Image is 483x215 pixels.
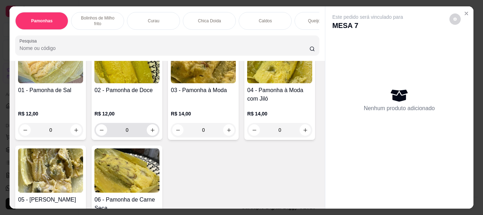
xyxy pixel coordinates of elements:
p: Queijo Fresco [308,18,334,24]
h4: 02 - Pamonha de Doce [94,86,159,95]
p: R$ 14,00 [247,110,312,117]
button: increase-product-quantity [299,124,311,136]
p: MESA 7 [332,21,403,30]
p: Este pedido será vinculado para [332,13,403,21]
button: decrease-product-quantity [19,124,31,136]
button: decrease-product-quantity [249,124,260,136]
img: product-image [171,39,236,83]
img: product-image [94,39,159,83]
img: product-image [18,148,83,193]
p: Bolinhos de Milho frito [77,15,118,27]
button: increase-product-quantity [70,124,82,136]
button: increase-product-quantity [223,124,234,136]
img: product-image [18,39,83,83]
p: R$ 14,00 [171,110,236,117]
label: Pesquisa [19,38,39,44]
p: Caldos [259,18,272,24]
h4: 03 - Pamonha à Moda [171,86,236,95]
button: Close [461,8,472,19]
p: Curau [148,18,159,24]
button: decrease-product-quantity [172,124,184,136]
img: product-image [94,148,159,193]
p: Pamonhas [31,18,53,24]
p: Nenhum produto adicionado [364,104,435,113]
h4: 04 - Pamonha à Moda com Jiló [247,86,312,103]
button: increase-product-quantity [147,124,158,136]
p: R$ 12,00 [18,110,83,117]
button: decrease-product-quantity [449,13,461,25]
input: Pesquisa [19,45,309,52]
img: product-image [247,39,312,83]
h4: 06 - Pamonha de Carne Seca [94,196,159,213]
h4: 01 - Pamonha de Sal [18,86,83,95]
p: Chica Doida [198,18,221,24]
p: R$ 12,00 [94,110,159,117]
button: decrease-product-quantity [96,124,107,136]
h4: 05 - [PERSON_NAME] [18,196,83,204]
